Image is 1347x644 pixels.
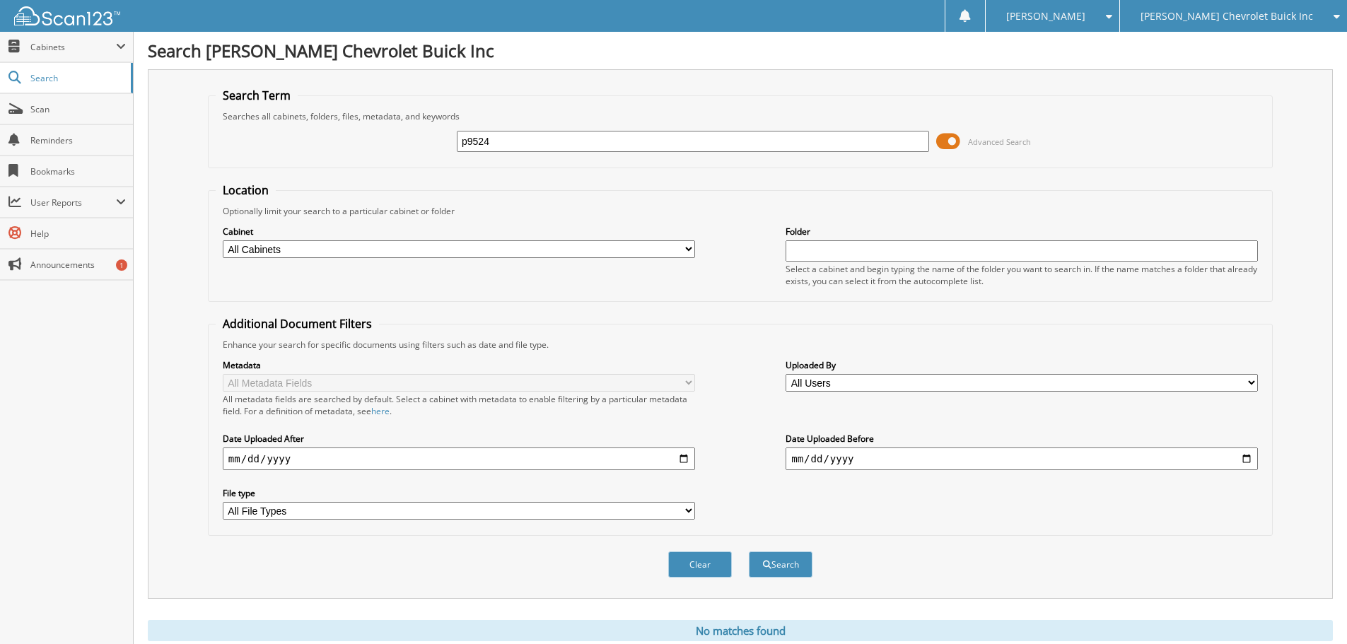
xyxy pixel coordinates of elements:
[216,316,379,332] legend: Additional Document Filters
[148,39,1333,62] h1: Search [PERSON_NAME] Chevrolet Buick Inc
[30,165,126,177] span: Bookmarks
[968,136,1031,147] span: Advanced Search
[148,620,1333,641] div: No matches found
[786,263,1258,287] div: Select a cabinet and begin typing the name of the folder you want to search in. If the name match...
[223,393,695,417] div: All metadata fields are searched by default. Select a cabinet with metadata to enable filtering b...
[30,197,116,209] span: User Reports
[668,551,732,578] button: Clear
[749,551,812,578] button: Search
[216,339,1265,351] div: Enhance your search for specific documents using filters such as date and file type.
[216,182,276,198] legend: Location
[223,226,695,238] label: Cabinet
[116,259,127,271] div: 1
[30,41,116,53] span: Cabinets
[30,134,126,146] span: Reminders
[223,487,695,499] label: File type
[786,433,1258,445] label: Date Uploaded Before
[30,103,126,115] span: Scan
[1006,12,1085,21] span: [PERSON_NAME]
[216,88,298,103] legend: Search Term
[786,226,1258,238] label: Folder
[371,405,390,417] a: here
[30,228,126,240] span: Help
[786,359,1258,371] label: Uploaded By
[223,433,695,445] label: Date Uploaded After
[216,110,1265,122] div: Searches all cabinets, folders, files, metadata, and keywords
[30,259,126,271] span: Announcements
[216,205,1265,217] div: Optionally limit your search to a particular cabinet or folder
[223,447,695,470] input: start
[14,6,120,25] img: scan123-logo-white.svg
[223,359,695,371] label: Metadata
[1141,12,1313,21] span: [PERSON_NAME] Chevrolet Buick Inc
[30,72,124,84] span: Search
[786,447,1258,470] input: end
